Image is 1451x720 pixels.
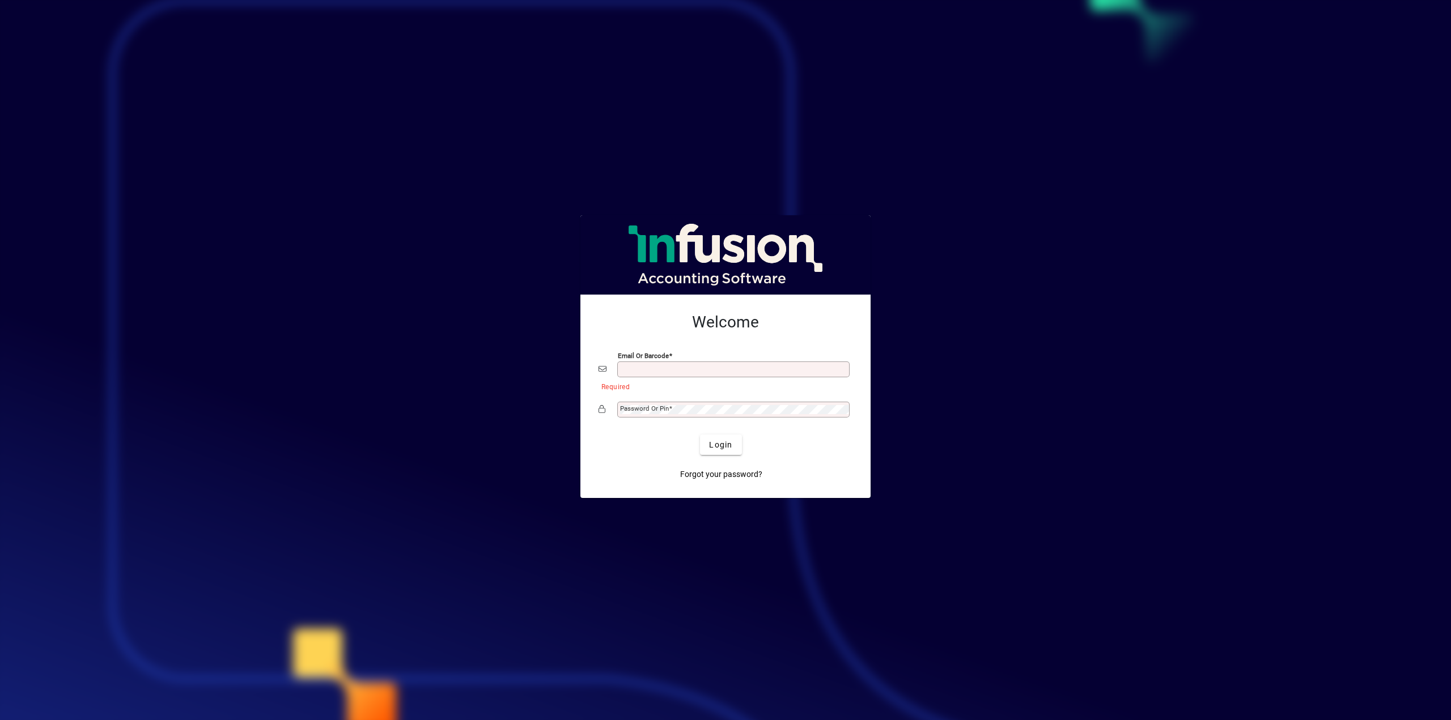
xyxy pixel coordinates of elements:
[601,380,843,392] mat-error: Required
[709,439,732,451] span: Login
[676,464,767,484] a: Forgot your password?
[620,404,669,412] mat-label: Password or Pin
[680,468,762,480] span: Forgot your password?
[618,352,669,360] mat-label: Email or Barcode
[700,434,741,455] button: Login
[599,313,852,332] h2: Welcome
